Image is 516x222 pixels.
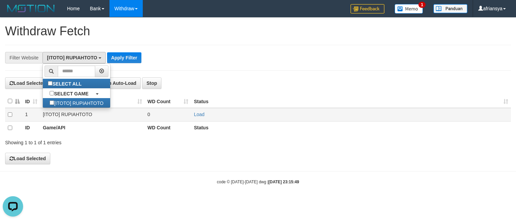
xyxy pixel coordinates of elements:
strong: [DATE] 23:15:49 [269,180,299,184]
span: 0 [148,112,150,117]
img: Button%20Memo.svg [395,4,423,14]
label: SELECT ALL [43,79,88,88]
button: Open LiveChat chat widget [3,3,23,23]
button: [ITOTO] RUPIAHTOTO [42,52,105,63]
button: Run Auto-Load [94,77,141,89]
div: Filter Website [5,52,42,63]
b: SELECT GAME [54,91,88,96]
th: WD Count [145,121,191,134]
th: Game/API: activate to sort column ascending [40,95,145,108]
span: 1 [418,2,426,8]
th: Game/API [40,121,145,134]
button: Load Selected [5,77,50,89]
small: code © [DATE]-[DATE] dwg | [217,180,299,184]
div: Showing 1 to 1 of 1 entries [5,136,210,146]
th: ID: activate to sort column ascending [22,95,40,108]
img: Feedback.jpg [350,4,384,14]
input: SELECT GAME [50,91,54,95]
td: [ITOTO] RUPIAHTOTO [40,108,145,121]
button: Load Selected [5,153,50,164]
th: WD Count: activate to sort column ascending [145,95,191,108]
button: Apply Filter [107,52,141,63]
th: Status: activate to sort column ascending [191,95,511,108]
a: Load [194,112,204,117]
th: ID [22,121,40,134]
span: [ITOTO] RUPIAHTOTO [47,55,97,60]
label: [ITOTO] RUPIAHTOTO [43,98,110,108]
h1: Withdraw Fetch [5,24,511,38]
input: [ITOTO] RUPIAHTOTO [50,100,54,105]
td: 1 [22,108,40,121]
th: Status [191,121,511,134]
input: SELECT ALL [48,81,52,86]
img: panduan.png [433,4,467,13]
a: SELECT GAME [43,89,110,98]
button: Stop [142,77,161,89]
img: MOTION_logo.png [5,3,57,14]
